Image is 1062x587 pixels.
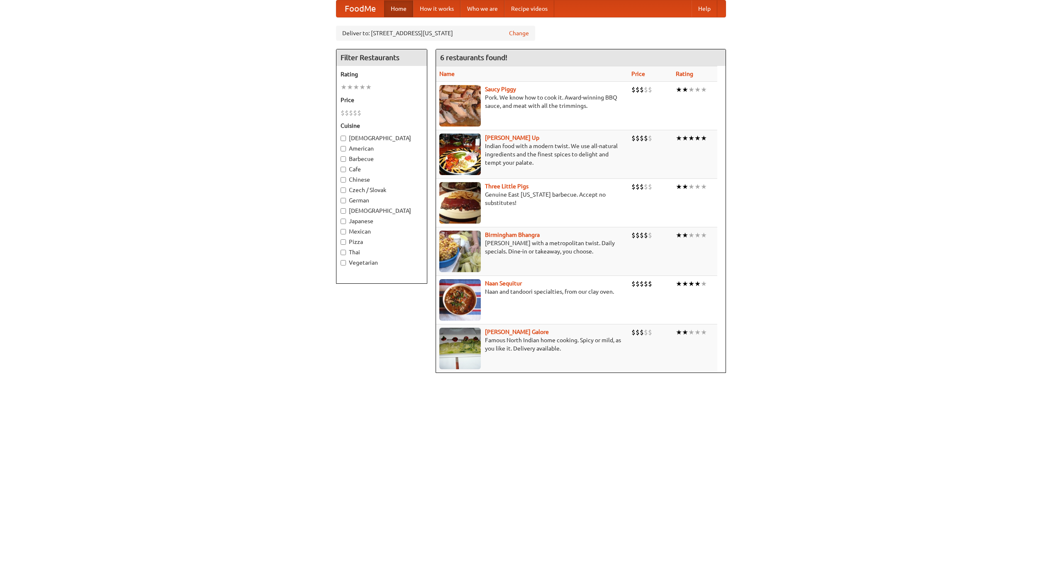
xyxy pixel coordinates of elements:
[341,136,346,141] input: [DEMOGRAPHIC_DATA]
[336,0,384,17] a: FoodMe
[341,208,346,214] input: [DEMOGRAPHIC_DATA]
[688,182,694,191] li: ★
[504,0,554,17] a: Recipe videos
[341,146,346,151] input: American
[701,231,707,240] li: ★
[682,85,688,94] li: ★
[439,328,481,369] img: currygalore.jpg
[648,328,652,337] li: $
[688,279,694,288] li: ★
[341,229,346,234] input: Mexican
[701,279,707,288] li: ★
[485,86,516,93] b: Saucy Piggy
[341,155,423,163] label: Barbecue
[341,196,423,205] label: German
[636,328,640,337] li: $
[640,85,644,94] li: $
[688,328,694,337] li: ★
[640,134,644,143] li: $
[648,134,652,143] li: $
[440,54,507,61] ng-pluralize: 6 restaurants found!
[636,182,640,191] li: $
[631,182,636,191] li: $
[341,207,423,215] label: [DEMOGRAPHIC_DATA]
[336,49,427,66] h4: Filter Restaurants
[439,231,481,272] img: bhangra.jpg
[341,227,423,236] label: Mexican
[676,231,682,240] li: ★
[341,108,345,117] li: $
[341,156,346,162] input: Barbecue
[640,279,644,288] li: $
[353,108,357,117] li: $
[341,165,423,173] label: Cafe
[631,85,636,94] li: $
[688,85,694,94] li: ★
[485,134,539,141] a: [PERSON_NAME] Up
[694,328,701,337] li: ★
[439,336,625,353] p: Famous North Indian home cooking. Spicy or mild, as you like it. Delivery available.
[341,239,346,245] input: Pizza
[676,134,682,143] li: ★
[439,71,455,77] a: Name
[644,231,648,240] li: $
[631,328,636,337] li: $
[413,0,460,17] a: How it works
[341,250,346,255] input: Thai
[644,134,648,143] li: $
[640,182,644,191] li: $
[648,279,652,288] li: $
[439,287,625,296] p: Naan and tandoori specialties, from our clay oven.
[365,83,372,92] li: ★
[347,83,353,92] li: ★
[341,83,347,92] li: ★
[676,328,682,337] li: ★
[345,108,349,117] li: $
[341,144,423,153] label: American
[682,134,688,143] li: ★
[485,280,522,287] a: Naan Sequitur
[701,85,707,94] li: ★
[701,328,707,337] li: ★
[701,182,707,191] li: ★
[631,71,645,77] a: Price
[341,238,423,246] label: Pizza
[694,182,701,191] li: ★
[644,182,648,191] li: $
[694,279,701,288] li: ★
[676,279,682,288] li: ★
[341,134,423,142] label: [DEMOGRAPHIC_DATA]
[357,108,361,117] li: $
[676,182,682,191] li: ★
[644,279,648,288] li: $
[341,248,423,256] label: Thai
[676,71,693,77] a: Rating
[636,134,640,143] li: $
[460,0,504,17] a: Who we are
[353,83,359,92] li: ★
[359,83,365,92] li: ★
[682,182,688,191] li: ★
[485,183,529,190] a: Three Little Pigs
[341,122,423,130] h5: Cuisine
[676,85,682,94] li: ★
[341,188,346,193] input: Czech / Slovak
[636,231,640,240] li: $
[636,279,640,288] li: $
[644,85,648,94] li: $
[485,329,549,335] a: [PERSON_NAME] Galore
[485,231,540,238] b: Birmingham Bhangra
[640,231,644,240] li: $
[439,85,481,127] img: saucy.jpg
[509,29,529,37] a: Change
[648,231,652,240] li: $
[341,260,346,265] input: Vegetarian
[341,167,346,172] input: Cafe
[336,26,535,41] div: Deliver to: [STREET_ADDRESS][US_STATE]
[439,190,625,207] p: Genuine East [US_STATE] barbecue. Accept no substitutes!
[648,85,652,94] li: $
[341,177,346,183] input: Chinese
